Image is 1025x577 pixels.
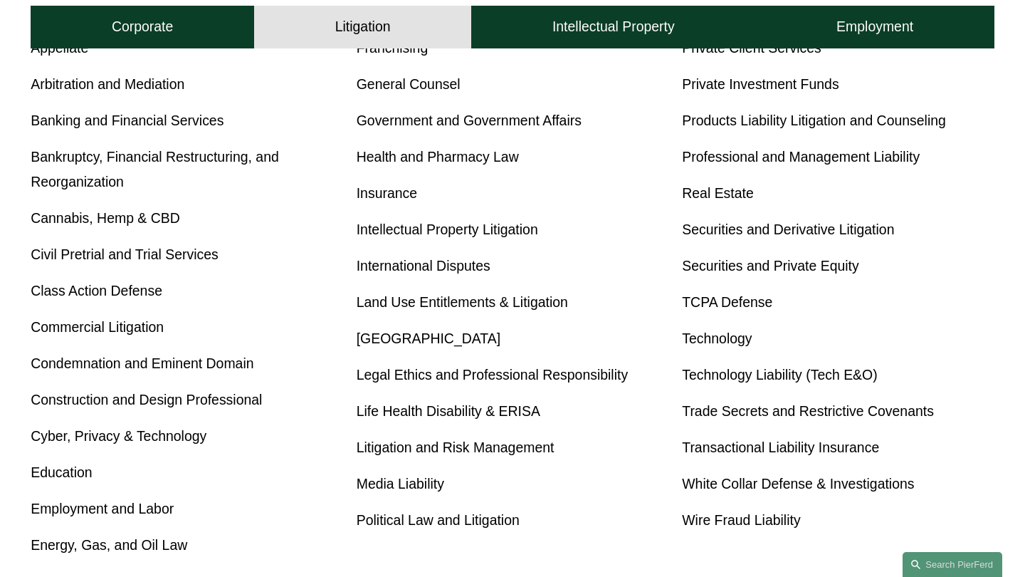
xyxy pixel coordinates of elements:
[682,185,753,201] a: Real Estate
[357,113,582,128] a: Government and Government Affairs
[31,210,180,226] a: Cannabis, Hemp & CBD
[31,149,279,189] a: Bankruptcy, Financial Restructuring, and Reorganization
[682,40,821,56] a: Private Client Services
[682,222,894,237] a: Securities and Derivative Litigation
[682,113,946,128] a: Products Liability Litigation and Counseling
[682,512,800,528] a: Wire Fraud Liability
[357,294,568,310] a: Land Use Entitlements & Litigation
[31,392,262,407] a: Construction and Design Professional
[31,537,187,553] a: Energy, Gas, and Oil Law
[836,19,913,36] h4: Employment
[682,294,772,310] a: TCPA Defense
[31,76,184,92] a: Arbitration and Mediation
[357,258,490,274] a: International Disputes
[682,367,877,383] a: Technology Liability (Tech E&O)
[903,552,1002,577] a: Search this site
[31,283,162,298] a: Class Action Defense
[682,149,920,165] a: Professional and Management Liability
[357,40,428,56] a: Franchising
[31,246,219,262] a: Civil Pretrial and Trial Services
[682,331,752,346] a: Technology
[357,476,444,492] a: Media Liability
[682,76,839,92] a: Private Investment Funds
[682,440,879,455] a: Transactional Liability Insurance
[112,19,173,36] h4: Corporate
[357,149,519,165] a: Health and Pharmacy Law
[357,185,417,201] a: Insurance
[357,331,500,346] a: [GEOGRAPHIC_DATA]
[357,222,538,237] a: Intellectual Property Litigation
[31,464,92,480] a: Education
[357,512,520,528] a: Political Law and Litigation
[31,319,164,335] a: Commercial Litigation
[357,403,540,419] a: Life Health Disability & ERISA
[682,258,859,274] a: Securities and Private Equity
[31,428,206,444] a: Cyber, Privacy & Technology
[357,76,461,92] a: General Counsel
[357,367,628,383] a: Legal Ethics and Professional Responsibility
[335,19,391,36] h4: Litigation
[31,40,88,56] a: Appellate
[31,501,174,516] a: Employment and Labor
[552,19,675,36] h4: Intellectual Property
[357,440,554,455] a: Litigation and Risk Management
[31,355,253,371] a: Condemnation and Eminent Domain
[682,403,934,419] a: Trade Secrets and Restrictive Covenants
[31,113,224,128] a: Banking and Financial Services
[682,476,914,492] a: White Collar Defense & Investigations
